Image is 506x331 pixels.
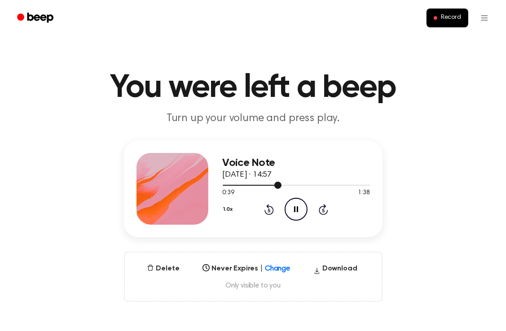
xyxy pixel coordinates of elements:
span: 1:38 [358,188,370,198]
span: Only visible to you [136,281,371,290]
span: [DATE] · 14:57 [223,171,272,179]
h3: Voice Note [223,157,370,169]
span: Record [441,14,461,22]
button: Open menu [474,7,495,29]
p: Turn up your volume and press play. [81,111,426,126]
button: Download [310,263,361,278]
a: Beep [11,9,62,27]
h1: You were left a beep [23,72,483,104]
button: 1.0x [223,202,236,217]
span: 0:39 [223,188,234,198]
button: Delete [143,263,183,274]
button: Record [427,9,468,27]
